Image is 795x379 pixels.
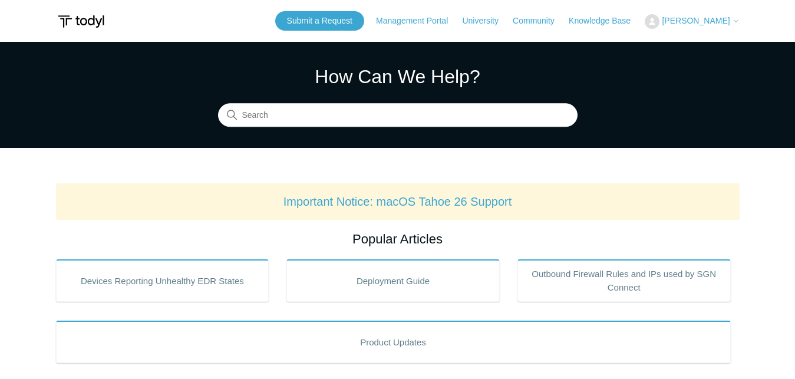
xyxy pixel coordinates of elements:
a: Important Notice: macOS Tahoe 26 Support [283,195,512,208]
a: Outbound Firewall Rules and IPs used by SGN Connect [517,259,731,302]
a: Submit a Request [275,11,364,31]
a: Product Updates [56,321,731,363]
span: [PERSON_NAME] [662,16,730,25]
input: Search [218,104,578,127]
h1: How Can We Help? [218,62,578,91]
a: Management Portal [376,15,460,27]
a: University [462,15,510,27]
a: Devices Reporting Unhealthy EDR States [56,259,269,302]
img: Todyl Support Center Help Center home page [56,11,106,32]
h2: Popular Articles [56,229,740,249]
button: [PERSON_NAME] [645,14,739,29]
a: Knowledge Base [569,15,642,27]
a: Community [513,15,566,27]
a: Deployment Guide [286,259,500,302]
